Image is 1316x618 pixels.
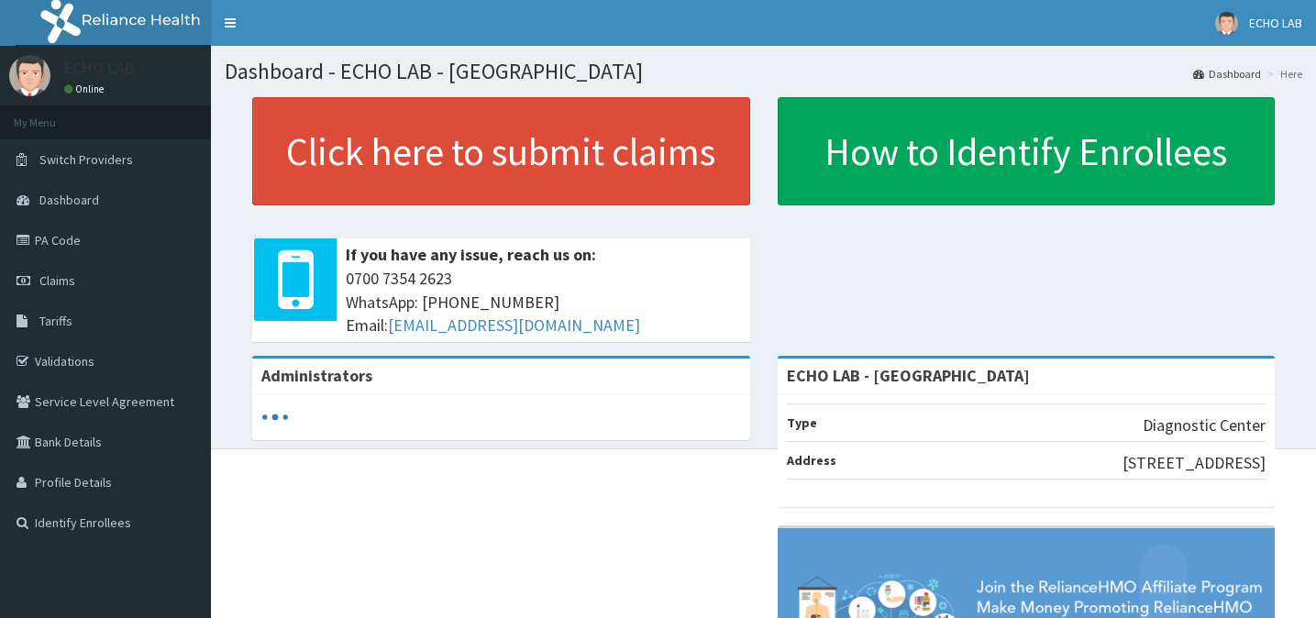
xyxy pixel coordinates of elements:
[1193,66,1261,82] a: Dashboard
[1143,414,1266,437] p: Diagnostic Center
[388,315,640,336] a: [EMAIL_ADDRESS][DOMAIN_NAME]
[787,365,1030,386] strong: ECHO LAB - [GEOGRAPHIC_DATA]
[39,192,99,208] span: Dashboard
[346,267,741,337] span: 0700 7354 2623 WhatsApp: [PHONE_NUMBER] Email:
[787,414,817,431] b: Type
[1122,451,1266,475] p: [STREET_ADDRESS]
[64,60,135,76] p: ECHO LAB
[1215,12,1238,35] img: User Image
[39,272,75,289] span: Claims
[39,313,72,329] span: Tariffs
[64,83,108,95] a: Online
[778,97,1276,205] a: How to Identify Enrollees
[346,244,596,265] b: If you have any issue, reach us on:
[261,403,289,431] svg: audio-loading
[225,60,1302,83] h1: Dashboard - ECHO LAB - [GEOGRAPHIC_DATA]
[9,55,50,96] img: User Image
[787,452,836,469] b: Address
[1249,15,1302,31] span: ECHO LAB
[261,365,372,386] b: Administrators
[252,97,750,205] a: Click here to submit claims
[39,151,133,168] span: Switch Providers
[1263,66,1302,82] li: Here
